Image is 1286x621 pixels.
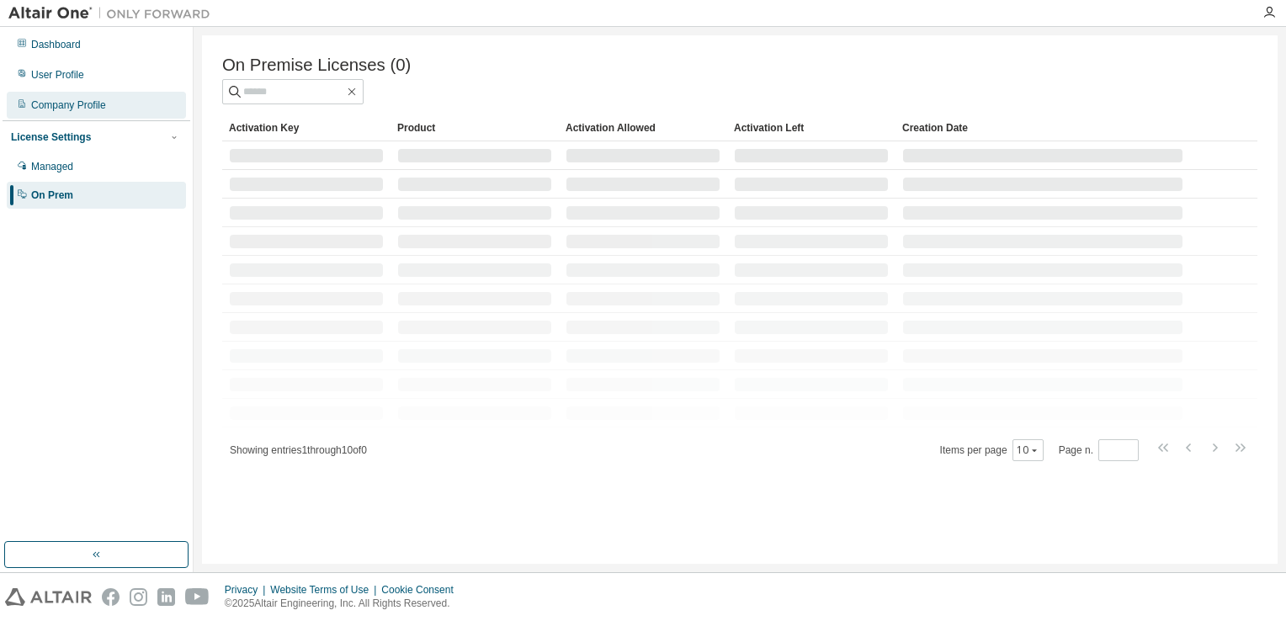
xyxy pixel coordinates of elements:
span: Page n. [1059,439,1139,461]
span: Items per page [940,439,1044,461]
div: Product [397,114,552,141]
p: © 2025 Altair Engineering, Inc. All Rights Reserved. [225,597,464,611]
div: Creation Date [902,114,1183,141]
div: Website Terms of Use [270,583,381,597]
div: User Profile [31,68,84,82]
div: On Prem [31,188,73,202]
img: facebook.svg [102,588,120,606]
button: 10 [1017,443,1039,457]
div: Company Profile [31,98,106,112]
div: Cookie Consent [381,583,463,597]
img: Altair One [8,5,219,22]
span: On Premise Licenses (0) [222,56,411,75]
span: Showing entries 1 through 10 of 0 [230,444,367,456]
img: linkedin.svg [157,588,175,606]
div: Activation Key [229,114,384,141]
img: youtube.svg [185,588,210,606]
div: Managed [31,160,73,173]
div: Privacy [225,583,270,597]
div: Activation Left [734,114,889,141]
div: Dashboard [31,38,81,51]
img: instagram.svg [130,588,147,606]
div: License Settings [11,130,91,144]
img: altair_logo.svg [5,588,92,606]
div: Activation Allowed [566,114,720,141]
